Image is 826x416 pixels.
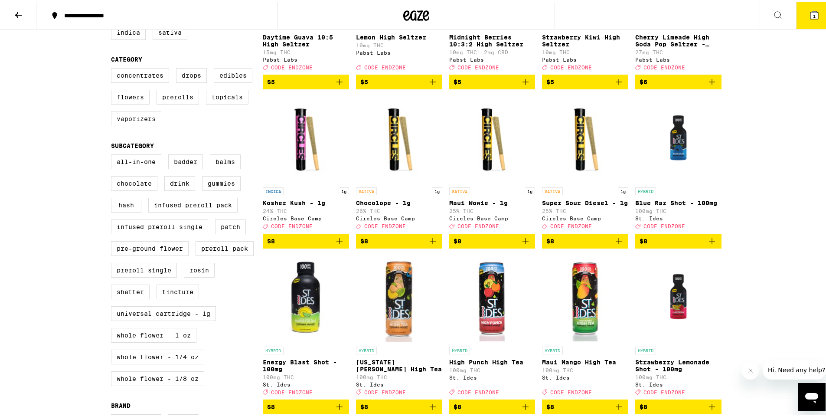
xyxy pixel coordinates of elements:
button: Add to bag [635,398,722,413]
button: Add to bag [356,398,442,413]
span: CODE ENDZONE [271,63,313,69]
label: Infused Preroll Single [111,218,208,233]
label: Balms [210,153,241,167]
span: CODE ENDZONE [457,388,499,393]
p: 1g [618,186,628,193]
p: HYBRID [263,345,284,353]
label: Universal Cartridge - 1g [111,305,216,319]
p: 27mg THC [635,48,722,53]
span: $8 [267,402,275,409]
img: St. Ides - High Punch High Tea [449,254,535,341]
span: CODE ENDZONE [550,63,592,69]
div: Circles Base Camp [263,214,349,219]
a: Open page for Maui Mango High Tea from St. Ides [542,254,628,398]
span: CODE ENDZONE [364,388,406,393]
label: Topicals [206,88,248,103]
p: SATIVA [542,186,563,193]
p: HYBRID [542,345,563,353]
div: Circles Base Camp [356,214,442,219]
p: 100mg THC [356,373,442,378]
div: St. Ides [263,380,349,386]
legend: Category [111,54,142,61]
div: Pabst Labs [263,55,349,61]
div: St. Ides [635,380,722,386]
p: Maui Wowie - 1g [449,198,535,205]
p: Energy Blast Shot - 100mg [263,357,349,371]
span: $5 [454,77,461,84]
label: Tincture [157,283,199,298]
label: Hash [111,196,141,211]
p: 100mg THC [635,373,722,378]
div: Pabst Labs [356,48,442,54]
a: Open page for Chocolope - 1g from Circles Base Camp [356,95,442,232]
div: Pabst Labs [635,55,722,61]
p: HYBRID [356,345,377,353]
div: Pabst Labs [542,55,628,61]
a: Open page for Strawberry Lemonade Shot - 100mg from St. Ides [635,254,722,398]
label: Chocolate [111,174,157,189]
p: 100mg THC [449,366,535,371]
span: CODE ENDZONE [550,222,592,228]
iframe: Button to launch messaging window [798,381,826,409]
p: Maui Mango High Tea [542,357,628,364]
p: 1g [339,186,349,193]
span: CODE ENDZONE [643,388,685,393]
button: Add to bag [263,232,349,247]
span: CODE ENDZONE [457,222,499,228]
span: $8 [454,236,461,243]
a: Open page for Georgia Peach High Tea from St. Ides [356,254,442,398]
p: 10mg THC [356,41,442,46]
div: St. Ides [542,373,628,379]
p: 1g [525,186,535,193]
span: $8 [267,236,275,243]
label: Preroll Single [111,261,177,276]
div: St. Ides [449,373,535,379]
p: 100mg THC [635,206,722,212]
iframe: Close message [742,360,759,378]
iframe: Message from company [763,359,826,378]
div: Circles Base Camp [542,214,628,219]
label: Drink [164,174,195,189]
button: Add to bag [356,73,442,88]
p: Strawberry Kiwi High Seltzer [542,32,628,46]
span: $8 [546,402,554,409]
span: $5 [267,77,275,84]
img: Circles Base Camp - Super Sour Diesel - 1g [542,95,628,181]
label: Preroll Pack [196,239,254,254]
p: HYBRID [635,186,656,193]
p: 100mg THC [263,373,349,378]
label: Badder [168,153,203,167]
span: $8 [454,402,461,409]
p: 15mg THC [263,48,349,53]
span: $5 [360,77,368,84]
span: CODE ENDZONE [550,388,592,393]
label: Sativa [153,23,187,38]
button: Add to bag [356,232,442,247]
span: CODE ENDZONE [271,222,313,228]
p: Cherry Limeade High Soda Pop Seltzer - 25mg [635,32,722,46]
button: Add to bag [635,232,722,247]
div: Pabst Labs [449,55,535,61]
label: Whole Flower - 1/4 oz [111,348,204,363]
label: Shatter [111,283,150,298]
img: St. Ides - Strawberry Lemonade Shot - 100mg [635,254,722,341]
a: Open page for Energy Blast Shot - 100mg from St. Ides [263,254,349,398]
button: Add to bag [542,232,628,247]
p: HYBRID [635,345,656,353]
p: Strawberry Lemonade Shot - 100mg [635,357,722,371]
span: CODE ENDZONE [457,63,499,69]
img: St. Ides - Blue Raz Shot - 100mg [635,95,722,181]
span: $6 [640,77,647,84]
button: Add to bag [263,398,349,413]
img: Circles Base Camp - Kosher Kush - 1g [263,95,349,181]
p: HYBRID [449,345,470,353]
p: 25% THC [449,206,535,212]
span: $8 [546,236,554,243]
label: Pre-ground Flower [111,239,189,254]
label: Infused Preroll Pack [148,196,238,211]
img: Circles Base Camp - Maui Wowie - 1g [449,95,535,181]
p: 26% THC [356,206,442,212]
img: St. Ides - Georgia Peach High Tea [356,254,442,341]
span: $8 [360,236,368,243]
